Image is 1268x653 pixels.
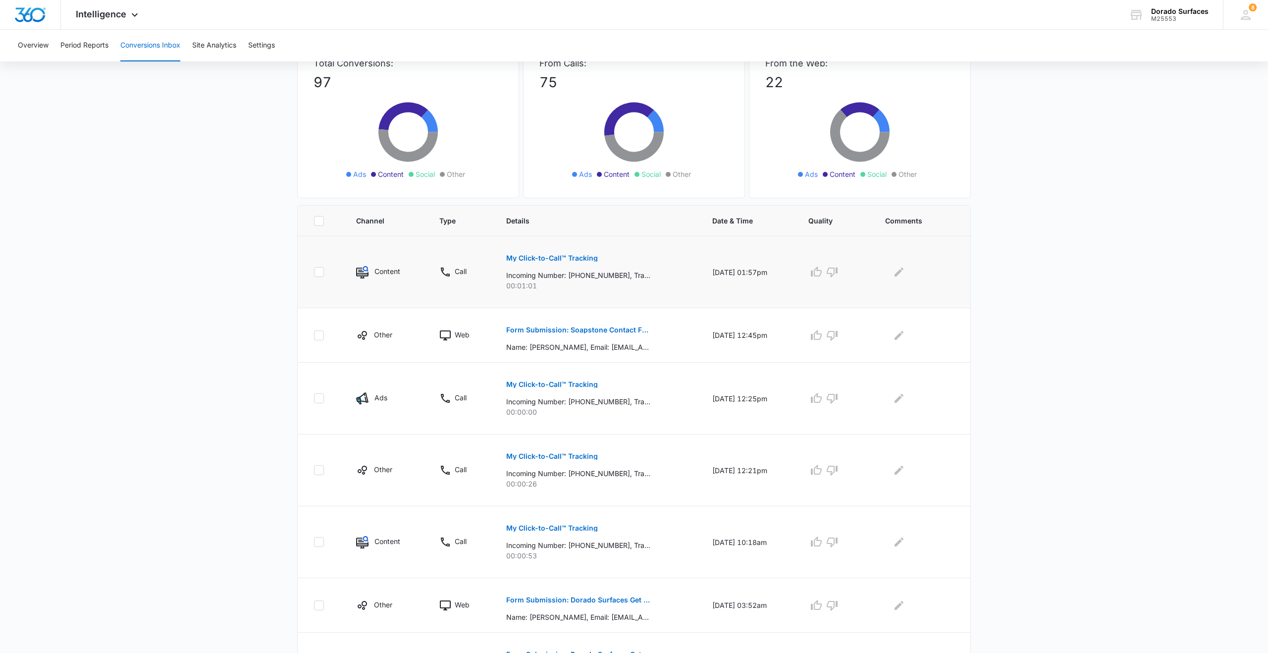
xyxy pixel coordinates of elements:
[506,270,650,280] p: Incoming Number: [PHONE_NUMBER], Tracking Number: [PHONE_NUMBER], Ring To: [PHONE_NUMBER], Caller...
[248,30,275,61] button: Settings
[700,578,797,633] td: [DATE] 03:52am
[867,169,887,179] span: Social
[416,169,435,179] span: Social
[506,540,650,550] p: Incoming Number: [PHONE_NUMBER], Tracking Number: [PHONE_NUMBER], Ring To: [PHONE_NUMBER], Caller...
[765,72,954,93] p: 22
[885,216,940,226] span: Comments
[374,536,400,546] p: Content
[673,169,691,179] span: Other
[374,599,392,610] p: Other
[455,599,470,610] p: Web
[506,246,598,270] button: My Click-to-Call™ Tracking
[192,30,236,61] button: Site Analytics
[506,525,598,532] p: My Click-to-Call™ Tracking
[898,169,917,179] span: Other
[506,516,598,540] button: My Click-to-Call™ Tracking
[700,435,797,506] td: [DATE] 12:21pm
[1151,7,1209,15] div: account name
[579,169,592,179] span: Ads
[506,550,688,561] p: 00:00:53
[506,468,650,479] p: Incoming Number: [PHONE_NUMBER], Tracking Number: [PHONE_NUMBER], Ring To: [PHONE_NUMBER], Caller...
[455,464,467,475] p: Call
[891,327,907,343] button: Edit Comments
[60,30,108,61] button: Period Reports
[374,392,387,403] p: Ads
[700,506,797,578] td: [DATE] 10:18am
[378,169,404,179] span: Content
[18,30,49,61] button: Overview
[447,169,465,179] span: Other
[506,280,688,291] p: 00:01:01
[76,9,126,19] span: Intelligence
[539,72,729,93] p: 75
[506,326,650,333] p: Form Submission: Soapstone Contact Form
[604,169,630,179] span: Content
[506,444,598,468] button: My Click-to-Call™ Tracking
[765,56,954,70] p: From the Web:
[891,264,907,280] button: Edit Comments
[506,479,688,489] p: 00:00:26
[539,56,729,70] p: From Calls:
[455,536,467,546] p: Call
[1249,3,1257,11] span: 8
[891,462,907,478] button: Edit Comments
[455,329,470,340] p: Web
[641,169,661,179] span: Social
[830,169,855,179] span: Content
[353,169,366,179] span: Ads
[891,598,907,613] button: Edit Comments
[455,392,467,403] p: Call
[455,266,467,276] p: Call
[506,381,598,388] p: My Click-to-Call™ Tracking
[506,588,650,612] button: Form Submission: Dorado Surfaces Get a Quote Form
[506,216,674,226] span: Details
[808,216,846,226] span: Quality
[891,390,907,406] button: Edit Comments
[891,534,907,550] button: Edit Comments
[314,56,503,70] p: Total Conversions:
[120,30,180,61] button: Conversions Inbox
[700,308,797,363] td: [DATE] 12:45pm
[700,363,797,435] td: [DATE] 12:25pm
[439,216,468,226] span: Type
[506,373,598,396] button: My Click-to-Call™ Tracking
[506,597,650,603] p: Form Submission: Dorado Surfaces Get a Quote Form
[356,216,401,226] span: Channel
[506,255,598,262] p: My Click-to-Call™ Tracking
[506,342,650,352] p: Name: [PERSON_NAME], Email: [EMAIL_ADDRESS][DOMAIN_NAME], Phone: [PHONE_NUMBER]., How Can We Help...
[506,453,598,460] p: My Click-to-Call™ Tracking
[374,464,392,475] p: Other
[506,612,650,622] p: Name: [PERSON_NAME], Email: [EMAIL_ADDRESS][DOMAIN_NAME], Phone: [PHONE_NUMBER], Which material a...
[506,318,650,342] button: Form Submission: Soapstone Contact Form
[374,266,400,276] p: Content
[506,407,688,417] p: 00:00:00
[805,169,818,179] span: Ads
[712,216,771,226] span: Date & Time
[1151,15,1209,22] div: account id
[700,236,797,308] td: [DATE] 01:57pm
[314,72,503,93] p: 97
[506,396,650,407] p: Incoming Number: [PHONE_NUMBER], Tracking Number: [PHONE_NUMBER], Ring To: [PHONE_NUMBER], Caller...
[374,329,392,340] p: Other
[1249,3,1257,11] div: notifications count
